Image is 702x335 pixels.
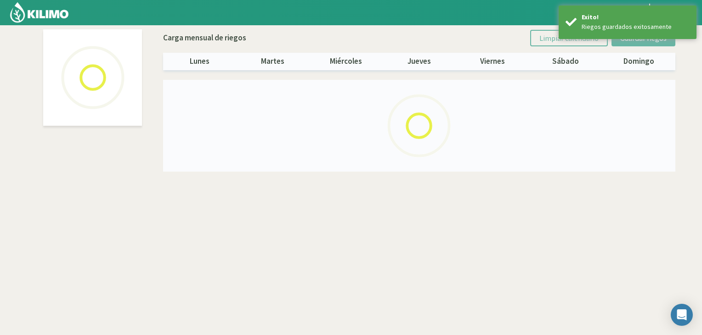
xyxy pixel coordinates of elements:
button: Limpiar calendario [530,30,608,46]
span: Limpiar calendario [539,33,599,43]
p: jueves [383,56,456,67]
p: sábado [529,56,602,67]
p: lunes [163,56,236,67]
p: miércoles [310,56,383,67]
img: Loading... [373,80,465,172]
img: Loading... [47,32,139,123]
div: Exito! [582,12,690,22]
div: Open Intercom Messenger [671,304,693,326]
p: martes [236,56,309,67]
img: Kilimo [9,1,69,23]
div: Riegos guardados exitosamente [582,22,690,32]
p: viernes [456,56,529,67]
p: domingo [602,56,675,67]
p: Carga mensual de riegos [163,32,246,44]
